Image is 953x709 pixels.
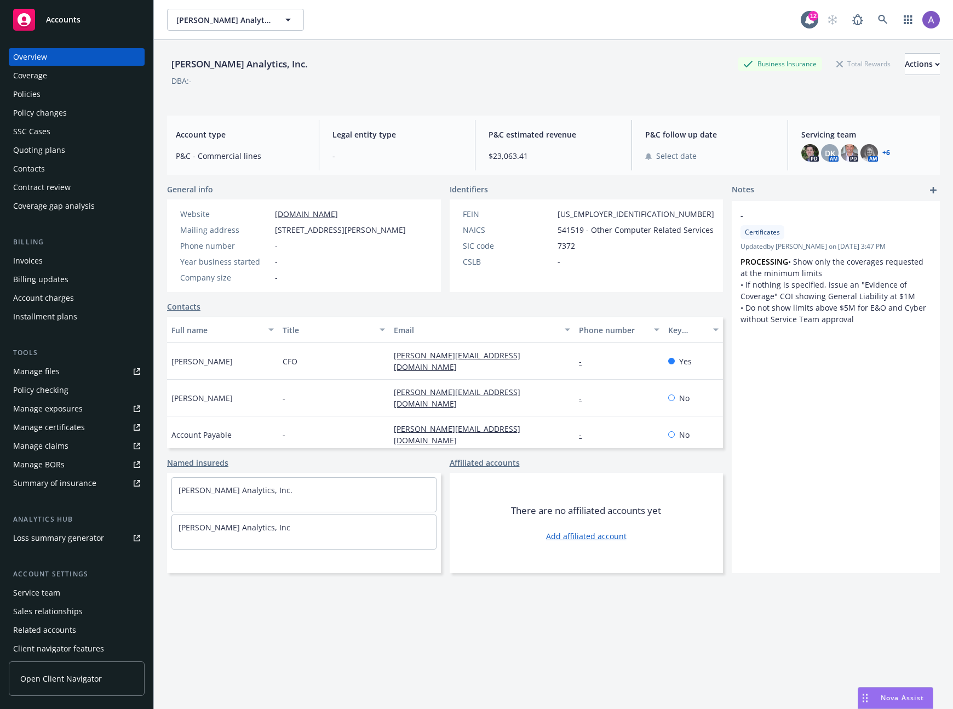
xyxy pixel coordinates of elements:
div: Billing [9,237,145,248]
div: Contacts [13,160,45,178]
span: General info [167,184,213,195]
a: Related accounts [9,621,145,639]
span: P&C follow up date [645,129,775,140]
a: Manage certificates [9,419,145,436]
a: Search [872,9,894,31]
span: - [740,210,903,221]
div: Policy checking [13,381,68,399]
div: Billing updates [13,271,68,288]
span: Nova Assist [881,693,924,702]
span: [PERSON_NAME] [171,392,233,404]
p: • Show only the coverages requested at the minimum limits • If nothing is specified, issue an "Ev... [740,256,931,325]
a: Contacts [167,301,200,312]
div: Phone number [180,240,271,251]
div: Key contact [668,324,707,336]
a: Summary of insurance [9,474,145,492]
span: - [283,392,285,404]
a: Manage claims [9,437,145,455]
div: Quoting plans [13,141,65,159]
span: Updated by [PERSON_NAME] on [DATE] 3:47 PM [740,242,931,251]
span: [US_EMPLOYER_IDENTIFICATION_NUMBER] [558,208,714,220]
a: Quoting plans [9,141,145,159]
button: Full name [167,317,278,343]
a: Policy checking [9,381,145,399]
div: Analytics hub [9,514,145,525]
span: Notes [732,184,754,197]
a: Policies [9,85,145,103]
button: Email [389,317,575,343]
span: Account Payable [171,429,232,441]
div: Drag to move [858,688,872,708]
a: Affiliated accounts [450,457,520,468]
a: Manage BORs [9,456,145,473]
span: [STREET_ADDRESS][PERSON_NAME] [275,224,406,236]
span: Yes [679,356,692,367]
div: Email [394,324,558,336]
span: - [283,429,285,441]
span: There are no affiliated accounts yet [511,504,661,517]
img: photo [860,144,878,162]
div: Loss summary generator [13,529,104,547]
span: Accounts [46,15,81,24]
span: - [275,240,278,251]
a: Loss summary generator [9,529,145,547]
div: Company size [180,272,271,283]
div: Total Rewards [831,57,896,71]
a: [PERSON_NAME][EMAIL_ADDRESS][DOMAIN_NAME] [394,350,520,372]
a: Named insureds [167,457,228,468]
span: Certificates [745,227,780,237]
div: Policy changes [13,104,67,122]
a: Service team [9,584,145,602]
span: Open Client Navigator [20,673,102,684]
span: Manage exposures [9,400,145,418]
a: Report a Bug [847,9,869,31]
div: Installment plans [13,308,77,325]
div: [PERSON_NAME] Analytics, Inc. [167,57,312,71]
a: Coverage [9,67,145,84]
div: Policies [13,85,41,103]
a: [PERSON_NAME] Analytics, Inc. [179,485,292,495]
span: Select date [656,150,697,162]
strong: PROCESSING [740,256,788,267]
span: CFO [283,356,297,367]
img: photo [841,144,858,162]
div: Summary of insurance [13,474,96,492]
div: Account charges [13,289,74,307]
div: SSC Cases [13,123,50,140]
div: Manage BORs [13,456,65,473]
a: add [927,184,940,197]
span: Legal entity type [332,129,462,140]
span: Servicing team [801,129,931,140]
div: 12 [808,11,818,21]
button: Nova Assist [858,687,933,709]
a: Invoices [9,252,145,270]
button: [PERSON_NAME] Analytics, Inc. [167,9,304,31]
a: Coverage gap analysis [9,197,145,215]
a: Contacts [9,160,145,178]
div: Full name [171,324,262,336]
div: Coverage gap analysis [13,197,95,215]
a: Sales relationships [9,603,145,620]
img: photo [922,11,940,28]
div: Client navigator features [13,640,104,657]
div: Contract review [13,179,71,196]
span: 7372 [558,240,575,251]
a: - [579,393,590,403]
a: Switch app [897,9,919,31]
div: Business Insurance [738,57,822,71]
div: Account settings [9,569,145,580]
div: Website [180,208,271,220]
div: NAICS [463,224,553,236]
div: Actions [905,54,940,75]
div: Sales relationships [13,603,83,620]
a: - [579,430,590,440]
a: Policy changes [9,104,145,122]
div: FEIN [463,208,553,220]
span: - [558,256,560,267]
div: Mailing address [180,224,271,236]
div: -CertificatesUpdatedby [PERSON_NAME] on [DATE] 3:47 PMPROCESSING• Show only the coverages request... [732,201,940,334]
div: Phone number [579,324,647,336]
span: [PERSON_NAME] Analytics, Inc. [176,14,271,26]
div: Manage files [13,363,60,380]
div: Related accounts [13,621,76,639]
